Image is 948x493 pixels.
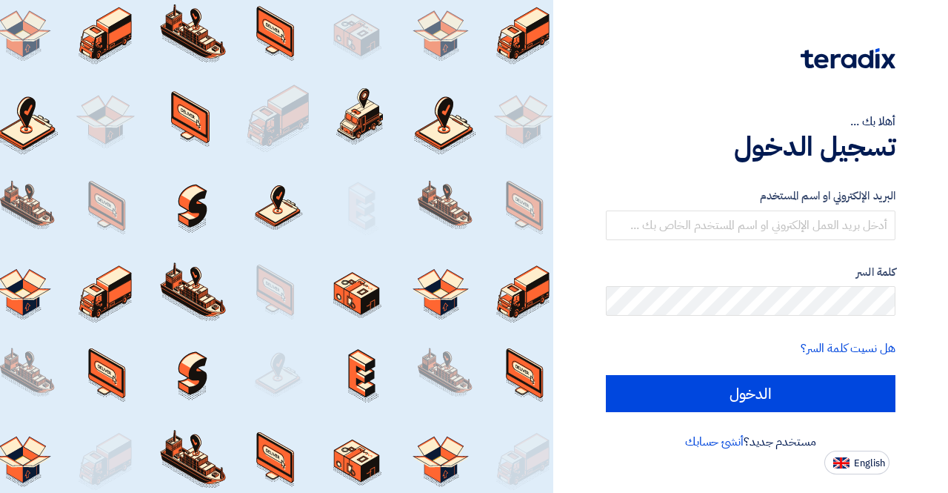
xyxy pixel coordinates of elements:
input: أدخل بريد العمل الإلكتروني او اسم المستخدم الخاص بك ... [606,211,895,240]
img: en-US.png [833,457,849,469]
label: كلمة السر [606,264,895,281]
span: English [854,458,885,469]
a: أنشئ حسابك [685,433,744,451]
img: Teradix logo [801,48,895,69]
h1: تسجيل الدخول [606,130,895,163]
input: الدخول [606,375,895,412]
a: هل نسيت كلمة السر؟ [801,340,895,357]
div: مستخدم جديد؟ [606,433,895,451]
label: البريد الإلكتروني او اسم المستخدم [606,188,895,205]
button: English [824,451,889,474]
div: أهلا بك ... [606,113,895,130]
